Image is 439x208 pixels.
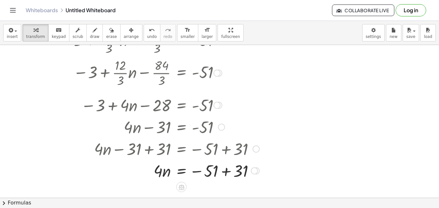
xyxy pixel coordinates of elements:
button: redoredo [160,24,176,41]
button: Toggle navigation [8,5,18,15]
span: arrange [124,34,139,39]
div: Apply the same math to both sides of the equation [176,182,187,192]
button: keyboardkeypad [48,24,69,41]
span: transform [26,34,45,39]
a: Whiteboards [26,7,58,14]
i: keyboard [56,26,62,34]
span: undo [147,34,157,39]
i: undo [149,26,155,34]
span: erase [106,34,117,39]
span: draw [90,34,100,39]
i: format_size [184,26,191,34]
button: Log in [396,4,426,16]
button: save [403,24,419,41]
span: scrub [73,34,83,39]
span: load [424,34,432,39]
i: redo [165,26,171,34]
button: draw [86,24,103,41]
button: undoundo [144,24,160,41]
button: arrange [120,24,142,41]
span: save [406,34,415,39]
button: scrub [69,24,87,41]
button: insert [3,24,21,41]
span: redo [164,34,172,39]
button: format_sizelarger [198,24,216,41]
button: format_sizesmaller [177,24,198,41]
button: erase [103,24,120,41]
i: format_size [204,26,210,34]
span: keypad [52,34,66,39]
span: fullscreen [221,34,240,39]
button: new [386,24,401,41]
button: fullscreen [218,24,243,41]
button: settings [362,24,385,41]
span: Collaborate Live [337,7,389,13]
button: transform [22,24,49,41]
span: insert [7,34,18,39]
span: settings [366,34,381,39]
button: Collaborate Live [332,5,394,16]
button: load [420,24,436,41]
span: new [390,34,398,39]
span: smaller [181,34,195,39]
span: larger [202,34,213,39]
